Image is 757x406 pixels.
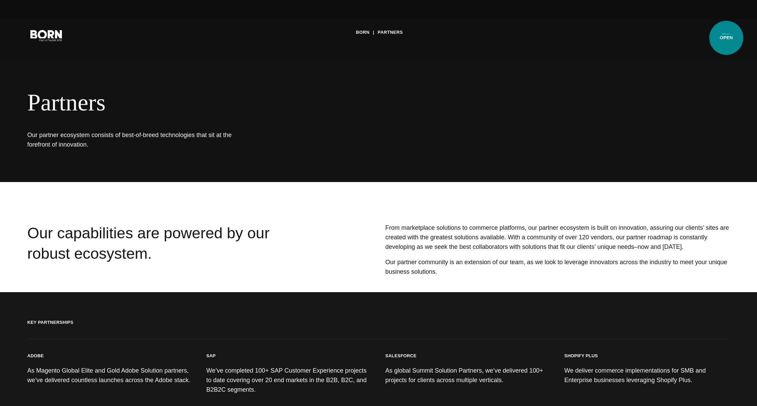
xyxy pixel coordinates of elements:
[27,130,232,149] h1: Our partner ecosystem consists of best-of-breed technologies that sit at the forefront of innovat...
[206,353,216,359] h3: SAP
[378,27,403,37] a: Partners
[27,353,44,359] h3: Adobe
[27,366,193,385] p: As Magento Global Elite and Gold Adobe Solution partners, we’ve delivered countless launches acro...
[564,353,598,359] h3: Shopify Plus
[27,223,312,279] div: Our capabilities are powered by our robust ecosystem.
[27,89,416,117] span: Partners
[27,319,730,339] h2: Key Partnerships
[564,366,730,385] p: We deliver commerce implementations for SMB and Enterprise businesses leveraging Shopify Plus.
[717,28,734,42] button: Open
[356,27,370,37] a: BORN
[385,353,416,359] h3: Salesforce
[385,257,730,276] p: Our partner community is an extension of our team, as we look to leverage innovators across the i...
[385,223,730,252] p: From marketplace solutions to commerce platforms, our partner ecosystem is built on innovation, a...
[206,366,372,395] p: We’ve completed 100+ SAP Customer Experience projects to date covering over 20 end markets in the...
[385,366,551,385] p: As global Summit Solution Partners, we’ve delivered 100+ projects for clients across multiple ver...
